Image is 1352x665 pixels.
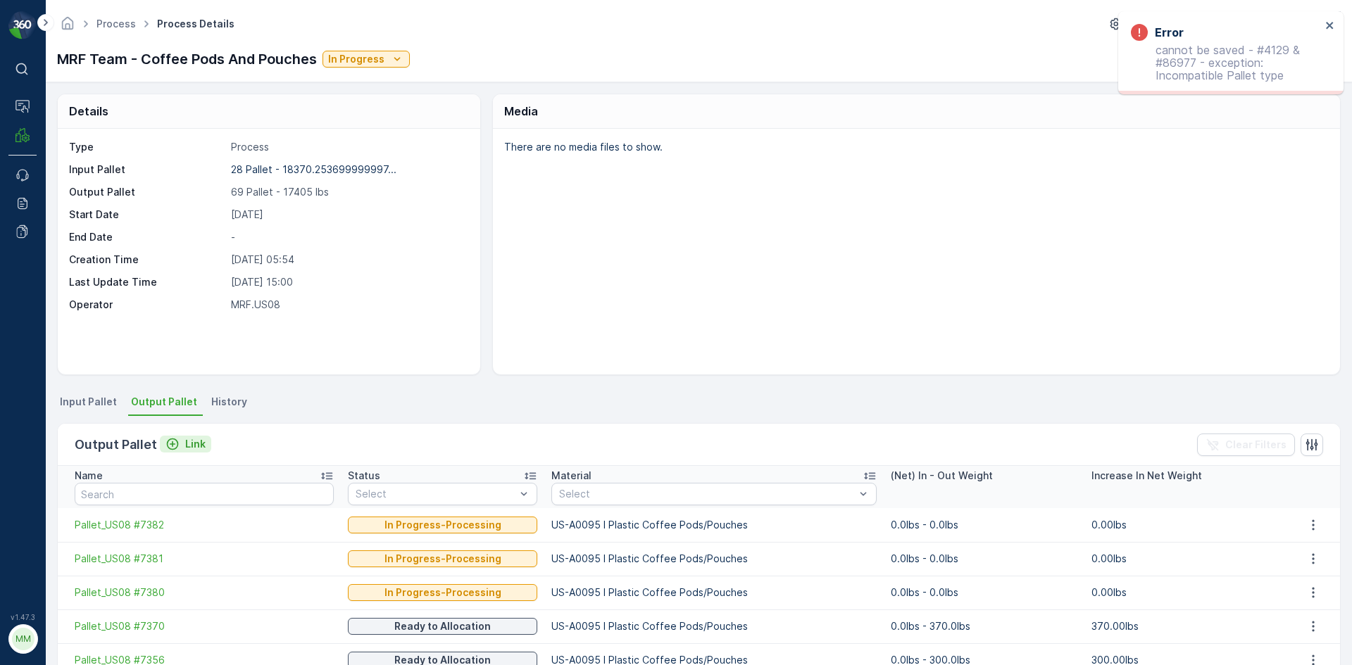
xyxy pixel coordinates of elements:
[231,185,465,199] p: 69 Pallet - 17405 lbs
[891,469,993,483] p: (Net) In - Out Weight
[231,298,465,312] p: MRF.US08
[384,518,501,532] p: In Progress-Processing
[544,508,884,542] td: US-A0095 I Plastic Coffee Pods/Pouches
[231,140,465,154] p: Process
[1084,542,1285,576] td: 0.00lbs
[559,487,855,501] p: Select
[160,436,211,452] button: Link
[231,163,396,175] p: 28 Pallet - 18370.253699999997...
[57,49,317,70] p: MRF Team - Coffee Pods And Pouches
[69,253,225,267] p: Creation Time
[75,483,334,505] input: Search
[8,624,37,654] button: MM
[69,208,225,222] p: Start Date
[1197,433,1295,456] button: Clear Filters
[884,609,1084,643] td: 0.0lbs - 370.0lbs
[75,619,334,633] a: Pallet_US08 #7370
[551,469,591,483] p: Material
[884,508,1084,542] td: 0.0lbs - 0.0lbs
[348,517,537,533] button: In Progress-Processing
[75,435,157,455] p: Output Pallet
[884,576,1084,609] td: 0.0lbs - 0.0lbs
[69,230,225,244] p: End Date
[69,103,108,120] p: Details
[8,11,37,39] img: logo
[1225,438,1287,452] p: Clear Filters
[1084,576,1285,609] td: 0.00lbs
[504,103,538,120] p: Media
[69,275,225,289] p: Last Update Time
[12,628,35,650] div: MM
[328,52,384,66] p: In Progress
[384,585,501,600] p: In Progress-Processing
[231,253,465,267] p: [DATE] 05:54
[131,395,197,409] span: Output Pallet
[69,185,225,199] p: Output Pallet
[60,21,75,33] a: Homepage
[544,609,884,643] td: US-A0095 I Plastic Coffee Pods/Pouches
[544,576,884,609] td: US-A0095 I Plastic Coffee Pods/Pouches
[69,140,225,154] p: Type
[231,275,465,289] p: [DATE] 15:00
[504,140,1325,154] p: There are no media files to show.
[348,584,537,601] button: In Progress-Processing
[96,18,136,30] a: Process
[356,487,515,501] p: Select
[348,618,537,635] button: Ready to Allocation
[1084,609,1285,643] td: 370.00lbs
[75,585,334,600] a: Pallet_US08 #7380
[211,395,247,409] span: History
[884,542,1084,576] td: 0.0lbs - 0.0lbs
[1091,469,1202,483] p: Increase In Net Weight
[8,613,37,621] span: v 1.47.3
[69,298,225,312] p: Operator
[75,469,103,483] p: Name
[1325,20,1335,33] button: close
[154,17,237,31] span: Process Details
[231,230,465,244] p: -
[75,518,334,532] a: Pallet_US08 #7382
[348,550,537,567] button: In Progress-Processing
[69,163,225,177] p: Input Pallet
[348,469,380,483] p: Status
[185,437,206,451] p: Link
[231,208,465,222] p: [DATE]
[60,395,117,409] span: Input Pallet
[323,51,410,68] button: In Progress
[1155,24,1184,41] h3: Error
[1131,44,1321,82] p: cannot be saved - #4129 & #86977 - exception: Incompatible Pallet type
[394,619,491,633] p: Ready to Allocation
[384,552,501,566] p: In Progress-Processing
[75,552,334,566] a: Pallet_US08 #7381
[1084,508,1285,542] td: 0.00lbs
[544,542,884,576] td: US-A0095 I Plastic Coffee Pods/Pouches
